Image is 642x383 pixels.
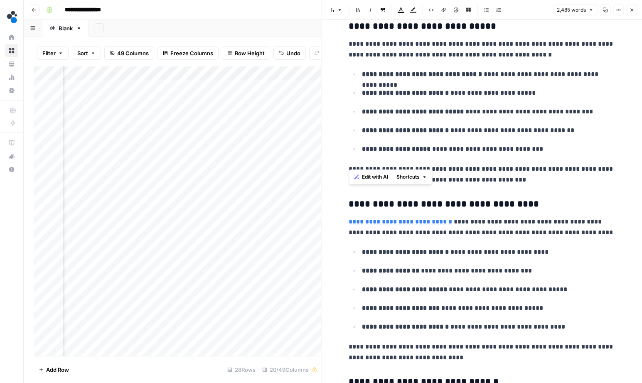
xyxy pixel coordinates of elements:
[117,49,149,57] span: 49 Columns
[42,20,89,37] a: Blank
[286,49,300,57] span: Undo
[46,366,69,374] span: Add Row
[351,172,391,182] button: Edit with AI
[5,10,20,25] img: spot.ai Logo
[553,5,597,15] button: 2,485 words
[5,57,18,71] a: Your Data
[259,363,321,376] div: 20/49 Columns
[557,6,586,14] span: 2,485 words
[362,173,388,181] span: Edit with AI
[5,7,18,27] button: Workspace: spot.ai
[37,47,69,60] button: Filter
[59,24,73,32] div: Blank
[5,71,18,84] a: Usage
[170,49,213,57] span: Freeze Columns
[34,363,74,376] button: Add Row
[393,172,430,182] button: Shortcuts
[157,47,219,60] button: Freeze Columns
[5,163,18,176] button: Help + Support
[5,150,18,163] button: What's new?
[235,49,265,57] span: Row Height
[77,49,88,57] span: Sort
[273,47,306,60] button: Undo
[396,173,420,181] span: Shortcuts
[5,31,18,44] a: Home
[5,136,18,150] a: AirOps Academy
[104,47,154,60] button: 49 Columns
[5,84,18,97] a: Settings
[224,363,259,376] div: 28 Rows
[5,44,18,57] a: Browse
[72,47,101,60] button: Sort
[222,47,270,60] button: Row Height
[42,49,56,57] span: Filter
